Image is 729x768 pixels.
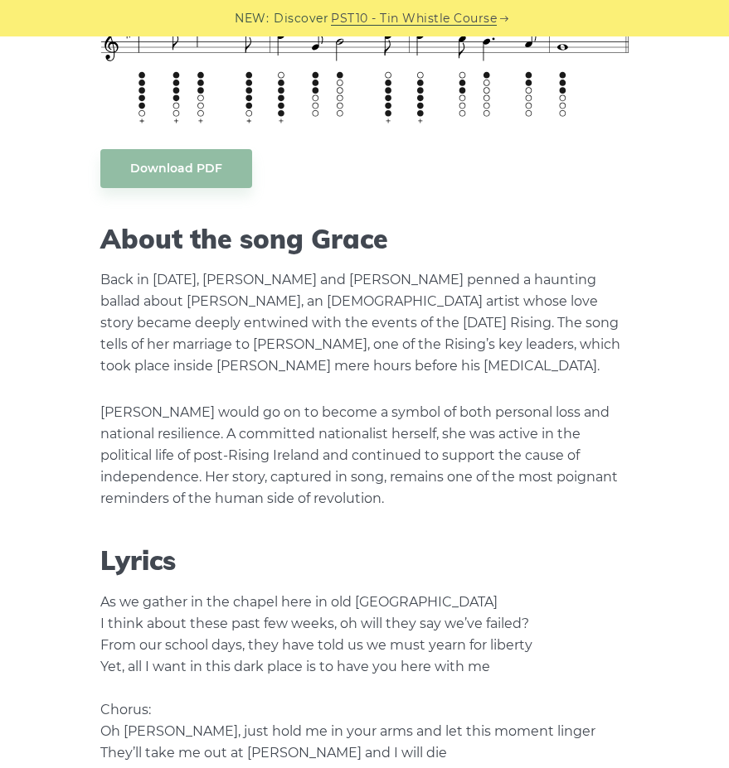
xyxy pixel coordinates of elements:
h2: About the song Grace [100,223,629,254]
span: Discover [274,9,328,28]
h2: Lyrics [100,544,629,576]
p: [PERSON_NAME] would go on to become a symbol of both personal loss and national resilience. A com... [100,402,629,510]
span: NEW: [235,9,269,28]
a: Download PDF [100,149,252,188]
p: Back in [DATE], [PERSON_NAME] and [PERSON_NAME] penned a haunting ballad about [PERSON_NAME], an ... [100,269,629,377]
a: PST10 - Tin Whistle Course [331,9,497,28]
